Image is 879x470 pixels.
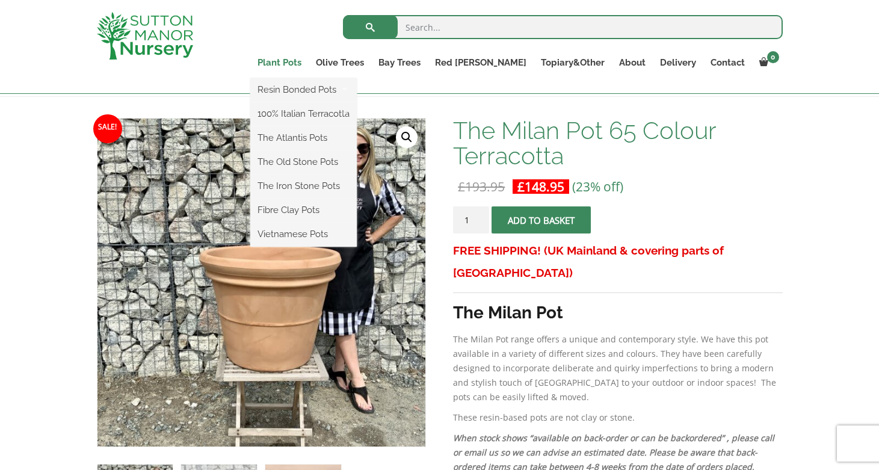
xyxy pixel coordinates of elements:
[572,178,623,195] span: (23% off)
[653,54,703,71] a: Delivery
[250,153,357,171] a: The Old Stone Pots
[453,118,782,169] h1: The Milan Pot 65 Colour Terracotta
[453,332,782,404] p: The Milan Pot range offers a unique and contemporary style. We have this pot available in a varie...
[612,54,653,71] a: About
[458,178,505,195] bdi: 193.95
[250,129,357,147] a: The Atlantis Pots
[396,126,418,148] a: View full-screen image gallery
[250,54,309,71] a: Plant Pots
[534,54,612,71] a: Topiary&Other
[250,81,357,99] a: Resin Bonded Pots
[458,178,465,195] span: £
[492,206,591,233] button: Add to basket
[371,54,428,71] a: Bay Trees
[250,225,357,243] a: Vietnamese Pots
[752,54,783,71] a: 0
[453,206,489,233] input: Product quantity
[343,15,783,39] input: Search...
[250,201,357,219] a: Fibre Clay Pots
[250,177,357,195] a: The Iron Stone Pots
[93,114,122,143] span: Sale!
[767,51,779,63] span: 0
[517,178,525,195] span: £
[453,240,782,284] h3: FREE SHIPPING! (UK Mainland & covering parts of [GEOGRAPHIC_DATA])
[428,54,534,71] a: Red [PERSON_NAME]
[453,410,782,425] p: These resin-based pots are not clay or stone.
[97,12,193,60] img: logo
[309,54,371,71] a: Olive Trees
[517,178,564,195] bdi: 148.95
[453,303,563,323] strong: The Milan Pot
[250,105,357,123] a: 100% Italian Terracotta
[703,54,752,71] a: Contact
